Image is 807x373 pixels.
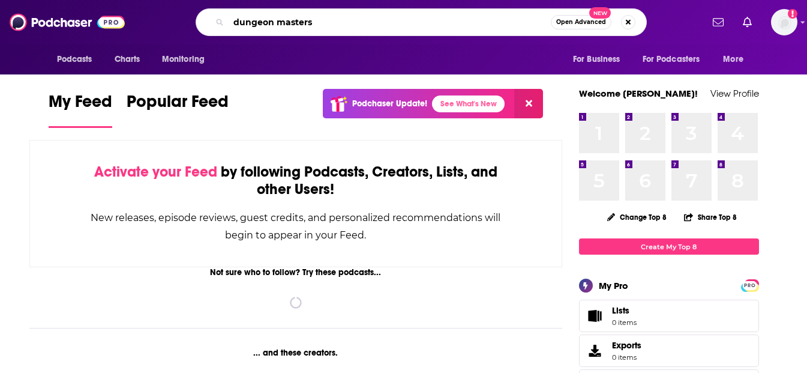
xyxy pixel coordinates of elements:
[579,300,759,332] a: Lists
[723,51,743,68] span: More
[612,353,641,362] span: 0 items
[583,342,607,359] span: Exports
[643,51,700,68] span: For Podcasters
[612,340,641,351] span: Exports
[94,163,217,181] span: Activate your Feed
[743,281,757,290] span: PRO
[432,96,505,112] a: See What's New
[612,318,637,327] span: 0 items
[107,48,148,71] a: Charts
[771,9,797,35] button: Show profile menu
[743,281,757,290] a: PRO
[579,88,698,99] a: Welcome [PERSON_NAME]!
[49,48,108,71] button: open menu
[29,267,563,277] div: Not sure who to follow? Try these podcasts...
[771,9,797,35] img: User Profile
[579,238,759,255] a: Create My Top 8
[771,9,797,35] span: Logged in as jackiemayer
[710,88,759,99] a: View Profile
[708,12,728,32] a: Show notifications dropdown
[90,209,502,244] div: New releases, episode reviews, guest credits, and personalized recommendations will begin to appe...
[196,8,647,36] div: Search podcasts, credits, & more...
[565,48,635,71] button: open menu
[715,48,758,71] button: open menu
[551,15,611,29] button: Open AdvancedNew
[556,19,606,25] span: Open Advanced
[612,305,637,316] span: Lists
[29,348,563,358] div: ... and these creators.
[583,308,607,324] span: Lists
[115,51,140,68] span: Charts
[90,163,502,198] div: by following Podcasts, Creators, Lists, and other Users!
[635,48,718,71] button: open menu
[162,51,205,68] span: Monitoring
[573,51,620,68] span: For Business
[579,335,759,367] a: Exports
[738,12,757,32] a: Show notifications dropdown
[788,9,797,19] svg: Add a profile image
[352,99,427,109] p: Podchaser Update!
[612,305,629,316] span: Lists
[57,51,92,68] span: Podcasts
[589,7,611,19] span: New
[229,13,551,32] input: Search podcasts, credits, & more...
[683,205,737,229] button: Share Top 8
[600,210,674,225] button: Change Top 8
[49,91,112,128] a: My Feed
[599,280,628,291] div: My Pro
[127,91,229,128] a: Popular Feed
[154,48,220,71] button: open menu
[10,11,125,34] img: Podchaser - Follow, Share and Rate Podcasts
[127,91,229,119] span: Popular Feed
[49,91,112,119] span: My Feed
